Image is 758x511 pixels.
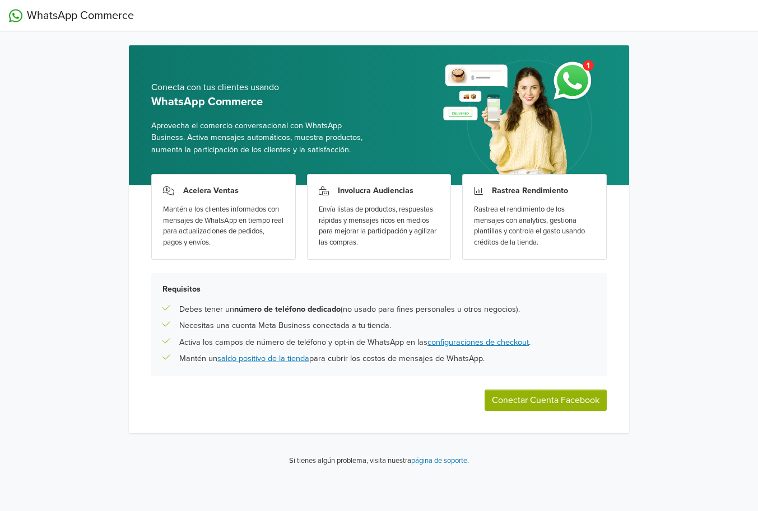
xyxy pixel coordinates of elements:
[319,204,440,248] div: Envía listas de productos, respuestas rápidas y mensajes ricos en medios para mejorar la particip...
[179,353,485,365] p: Mantén un para cubrir los costos de mensajes de WhatsApp.
[289,456,469,467] p: Si tienes algún problema, visita nuestra .
[27,7,134,24] span: WhatsApp Commerce
[234,304,341,314] b: número de teléfono dedicado
[183,186,239,195] h3: Acelera Ventas
[492,186,568,195] h3: Rastrea Rendimiento
[179,303,520,316] p: Debes tener un (no usado para fines personales u otros negocios).
[162,284,596,294] h5: Requisitos
[434,53,607,185] img: whatsapp_setup_banner
[179,336,531,349] p: Activa los campos de número de teléfono y opt-in de WhatsApp en las .
[485,390,607,411] button: Conectar Cuenta Facebook
[163,204,284,248] div: Mantén a los clientes informados con mensajes de WhatsApp en tiempo real para actualizaciones de ...
[217,354,309,363] a: saldo positivo de la tienda
[179,320,391,332] p: Necesitas una cuenta Meta Business conectada a tu tienda.
[9,9,22,22] img: WhatsApp
[427,337,529,347] a: configuraciones de checkout
[151,120,370,156] span: Aprovecha el comercio conversacional con WhatsApp Business. Activa mensajes automáticos, muestra ...
[411,456,467,465] a: página de soporte
[474,204,595,248] div: Rastrea el rendimiento de los mensajes con analytics, gestiona plantillas y controla el gasto usa...
[151,82,370,93] h5: Conecta con tus clientes usando
[151,95,370,109] h5: WhatsApp Commerce
[338,186,413,195] h3: Involucra Audiencias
